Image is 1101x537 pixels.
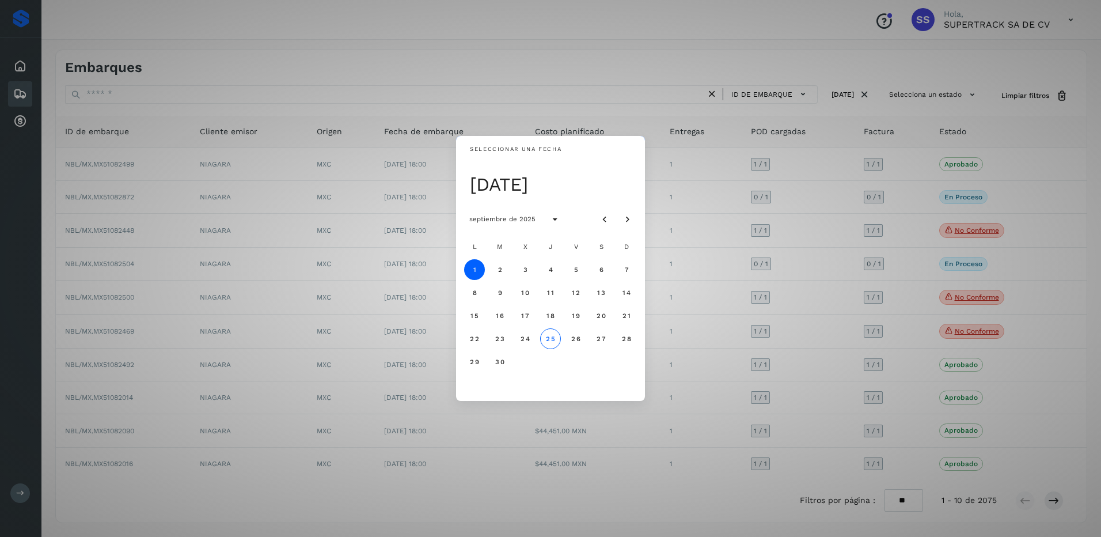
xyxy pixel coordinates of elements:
[622,312,631,320] span: 21
[591,328,612,349] button: sábado, 27 de septiembre de 2025
[564,235,587,258] div: V
[540,305,561,326] button: jueves, 18 de septiembre de 2025
[548,266,553,274] span: 4
[469,215,536,223] span: septiembre de 2025
[472,289,477,297] span: 8
[616,282,637,303] button: domingo, 14 de septiembre de 2025
[460,209,545,229] button: septiembre de 2025
[472,266,476,274] span: 1
[515,328,536,349] button: miércoles, 24 de septiembre de 2025
[515,305,536,326] button: miércoles, 17 de septiembre de 2025
[573,266,578,274] span: 5
[590,235,613,258] div: S
[591,305,612,326] button: sábado, 20 de septiembre de 2025
[624,266,629,274] span: 7
[565,282,586,303] button: viernes, 12 de septiembre de 2025
[464,259,485,280] button: lunes, 1 de septiembre de 2025
[495,335,504,343] span: 23
[514,235,537,258] div: X
[616,259,637,280] button: domingo, 7 de septiembre de 2025
[565,328,586,349] button: viernes, 26 de septiembre de 2025
[515,282,536,303] button: miércoles, 10 de septiembre de 2025
[597,289,605,297] span: 13
[545,209,565,229] button: Seleccionar año
[520,335,530,343] span: 24
[464,328,485,349] button: lunes, 22 de septiembre de 2025
[545,335,555,343] span: 25
[594,209,615,229] button: Mes anterior
[463,235,486,258] div: L
[515,259,536,280] button: miércoles, 3 de septiembre de 2025
[546,289,554,297] span: 11
[539,235,562,258] div: J
[616,305,637,326] button: domingo, 21 de septiembre de 2025
[470,145,561,154] div: Seleccionar una fecha
[489,328,510,349] button: martes, 23 de septiembre de 2025
[469,358,479,366] span: 29
[470,173,638,196] div: [DATE]
[470,312,479,320] span: 15
[540,328,561,349] button: Hoy, jueves, 25 de septiembre de 2025
[521,289,529,297] span: 10
[497,289,502,297] span: 9
[621,335,631,343] span: 28
[497,266,502,274] span: 2
[464,351,485,372] button: lunes, 29 de septiembre de 2025
[571,312,580,320] span: 19
[489,259,510,280] button: martes, 2 de septiembre de 2025
[546,312,555,320] span: 18
[495,358,504,366] span: 30
[521,312,529,320] span: 17
[464,282,485,303] button: lunes, 8 de septiembre de 2025
[464,305,485,326] button: lunes, 15 de septiembre de 2025
[488,235,511,258] div: M
[616,328,637,349] button: domingo, 28 de septiembre de 2025
[571,289,580,297] span: 12
[489,305,510,326] button: martes, 16 de septiembre de 2025
[565,305,586,326] button: viernes, 19 de septiembre de 2025
[617,209,638,229] button: Mes siguiente
[571,335,580,343] span: 26
[495,312,504,320] span: 16
[489,351,510,372] button: martes, 30 de septiembre de 2025
[540,282,561,303] button: jueves, 11 de septiembre de 2025
[596,312,606,320] span: 20
[565,259,586,280] button: viernes, 5 de septiembre de 2025
[622,289,631,297] span: 14
[469,335,479,343] span: 22
[591,282,612,303] button: sábado, 13 de septiembre de 2025
[598,266,603,274] span: 6
[591,259,612,280] button: sábado, 6 de septiembre de 2025
[489,282,510,303] button: martes, 9 de septiembre de 2025
[540,259,561,280] button: jueves, 4 de septiembre de 2025
[522,266,527,274] span: 3
[596,335,606,343] span: 27
[615,235,638,258] div: D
